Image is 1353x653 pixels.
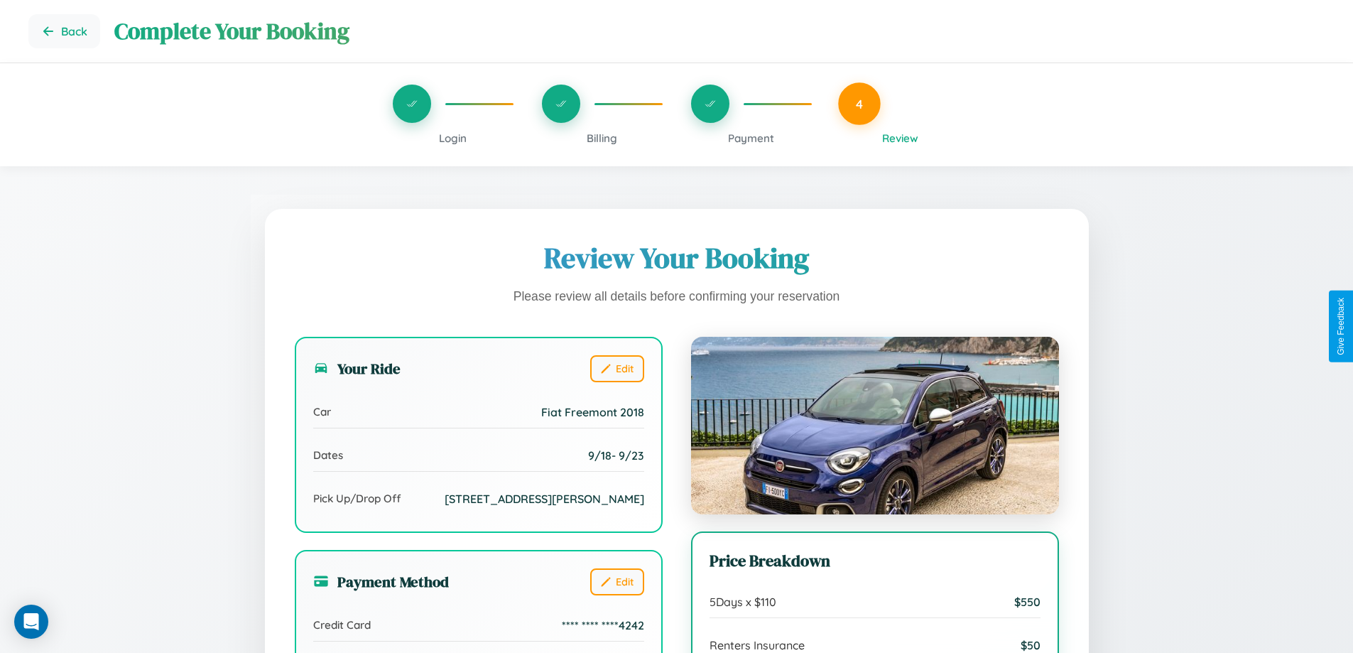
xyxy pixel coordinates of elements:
p: Please review all details before confirming your reservation [295,286,1059,308]
span: 4 [856,96,863,112]
img: Fiat Freemont [691,337,1059,514]
h3: Price Breakdown [710,550,1040,572]
span: $ 550 [1014,595,1040,609]
span: [STREET_ADDRESS][PERSON_NAME] [445,492,644,506]
h3: Payment Method [313,571,449,592]
h1: Complete Your Booking [114,16,1325,47]
button: Edit [590,568,644,595]
span: Pick Up/Drop Off [313,492,401,505]
span: Renters Insurance [710,638,805,652]
span: Payment [728,131,774,145]
button: Go back [28,14,100,48]
span: Billing [587,131,617,145]
span: Login [439,131,467,145]
span: Dates [313,448,343,462]
h1: Review Your Booking [295,239,1059,277]
span: Review [882,131,918,145]
span: 9 / 18 - 9 / 23 [588,448,644,463]
button: Edit [590,355,644,382]
span: 5 Days x $ 110 [710,595,776,609]
span: Car [313,405,331,419]
div: Open Intercom Messenger [14,605,48,639]
span: Fiat Freemont 2018 [541,405,644,419]
span: Credit Card [313,618,371,632]
div: Give Feedback [1336,298,1346,355]
span: $ 50 [1021,638,1040,652]
h3: Your Ride [313,358,401,379]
